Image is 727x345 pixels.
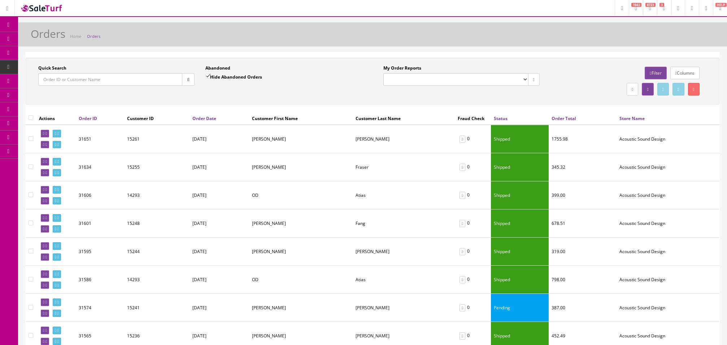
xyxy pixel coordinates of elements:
td: Pending [491,294,549,322]
td: [DATE] [190,209,249,238]
span: 1943 [631,3,641,7]
td: Derek [249,125,353,153]
th: Customer ID [124,112,190,125]
label: My Order Reports [383,65,421,71]
a: Status [494,115,508,121]
input: Order ID or Customer Name [38,73,182,86]
td: Doug [249,153,353,181]
td: [DATE] [190,238,249,266]
td: Shipped [491,181,549,209]
th: Customer First Name [249,112,353,125]
a: Order ID [79,115,97,121]
td: 0 [455,153,491,181]
input: Hide Abandoned Orders [205,74,210,79]
a: Order Total [552,115,576,121]
td: Acoustic Sound Design [617,294,719,322]
td: Fang [353,209,455,238]
td: 1755.98 [549,125,617,153]
span: 3 [659,3,664,7]
td: [DATE] [190,266,249,294]
td: Acoustic Sound Design [617,181,719,209]
td: Acoustic Sound Design [617,209,719,238]
td: 0 [455,266,491,294]
label: Abandoned [205,65,230,71]
td: 14293 [124,266,190,294]
td: OD [249,266,353,294]
td: 399.00 [549,181,617,209]
td: Bauman [353,238,455,266]
td: [DATE] [190,153,249,181]
td: Fraser [353,153,455,181]
td: 387.00 [549,294,617,322]
td: 0 [455,238,491,266]
td: Shipped [491,153,549,181]
td: Shipped [491,238,549,266]
td: Acoustic Sound Design [617,266,719,294]
td: 0 [455,209,491,238]
a: Order Date [192,115,216,121]
td: 31586 [76,266,124,294]
td: 15244 [124,238,190,266]
td: 0 [455,125,491,153]
td: Gregg [249,238,353,266]
td: Shipped [491,266,549,294]
td: 678.51 [549,209,617,238]
span: 8723 [645,3,656,7]
td: 15248 [124,209,190,238]
td: 0 [455,294,491,322]
td: Shipped [491,209,549,238]
td: 15255 [124,153,190,181]
td: [DATE] [190,181,249,209]
td: Swenson [353,294,455,322]
td: 31601 [76,209,124,238]
td: 0 [455,181,491,209]
label: Quick Search [38,65,66,71]
td: [DATE] [190,294,249,322]
td: 15241 [124,294,190,322]
th: Customer Last Name [353,112,455,125]
span: HELP [715,3,727,7]
td: Acoustic Sound Design [617,238,719,266]
td: 798.00 [549,266,617,294]
td: Justin [249,294,353,322]
td: 14293 [124,181,190,209]
td: 31634 [76,153,124,181]
h1: Orders [31,28,65,40]
td: 31595 [76,238,124,266]
img: SaleTurf [20,3,64,13]
a: Store Name [619,115,645,121]
td: Shipped [491,125,549,153]
td: Fong [353,125,455,153]
td: 31574 [76,294,124,322]
label: Hide Abandoned Orders [205,73,262,80]
td: Acoustic Sound Design [617,153,719,181]
td: Geoffrey [249,209,353,238]
td: Atias [353,181,455,209]
td: Atias [353,266,455,294]
a: Orders [87,34,100,39]
td: 345.32 [549,153,617,181]
a: Filter [645,67,666,79]
td: Acoustic Sound Design [617,125,719,153]
th: Actions [36,112,76,125]
td: 31606 [76,181,124,209]
th: Fraud Check [455,112,491,125]
td: OD [249,181,353,209]
td: 15261 [124,125,190,153]
a: Home [70,34,81,39]
td: [DATE] [190,125,249,153]
td: 319.00 [549,238,617,266]
a: Columns [670,67,700,79]
td: 31651 [76,125,124,153]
